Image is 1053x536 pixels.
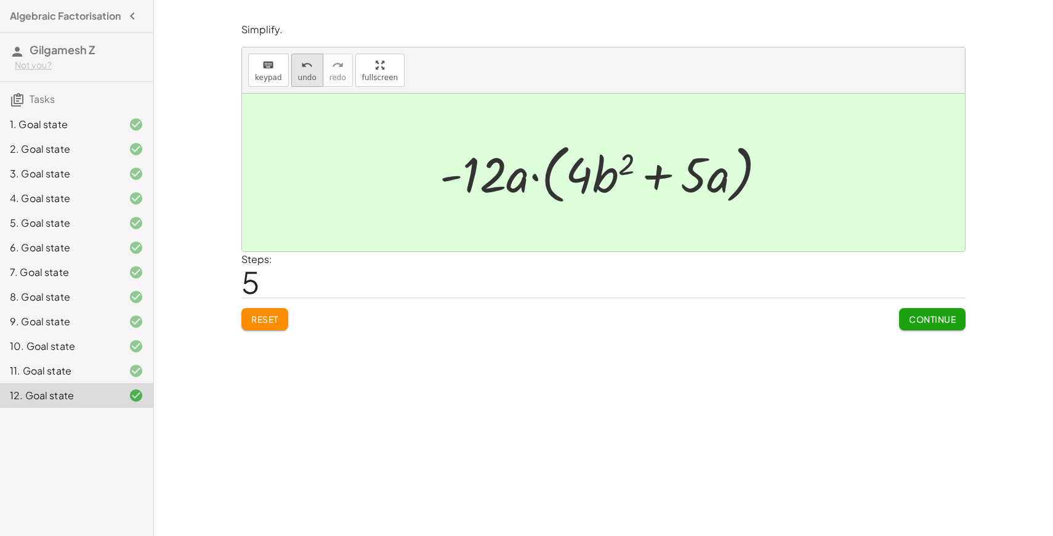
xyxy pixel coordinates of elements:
[15,59,143,71] div: Not you?
[129,265,143,280] i: Task finished and correct.
[329,73,346,82] span: redo
[10,290,109,304] div: 8. Goal state
[10,265,109,280] div: 7. Goal state
[10,142,109,156] div: 2. Goal state
[362,73,398,82] span: fullscreen
[10,117,109,132] div: 1. Goal state
[323,54,353,87] button: redoredo
[241,23,966,37] p: Simplify.
[241,263,260,301] span: 5
[10,9,121,23] h4: Algebraic Factorisation
[129,339,143,354] i: Task finished and correct.
[129,191,143,206] i: Task finished and correct.
[301,58,313,73] i: undo
[10,339,109,354] div: 10. Goal state
[10,240,109,255] div: 6. Goal state
[129,290,143,304] i: Task finished and correct.
[899,308,966,330] button: Continue
[129,240,143,255] i: Task finished and correct.
[248,54,289,87] button: keyboardkeypad
[251,314,278,325] span: Reset
[129,314,143,329] i: Task finished and correct.
[355,54,405,87] button: fullscreen
[10,388,109,403] div: 12. Goal state
[241,253,272,266] label: Steps:
[10,314,109,329] div: 9. Goal state
[129,166,143,181] i: Task finished and correct.
[241,308,288,330] button: Reset
[129,117,143,132] i: Task finished and correct.
[909,314,956,325] span: Continue
[332,58,344,73] i: redo
[10,191,109,206] div: 4. Goal state
[298,73,317,82] span: undo
[10,216,109,230] div: 5. Goal state
[255,73,282,82] span: keypad
[10,166,109,181] div: 3. Goal state
[129,142,143,156] i: Task finished and correct.
[30,92,55,105] span: Tasks
[10,363,109,378] div: 11. Goal state
[129,216,143,230] i: Task finished and correct.
[30,43,95,57] span: Gilgamesh Z
[129,388,143,403] i: Task finished and correct.
[291,54,323,87] button: undoundo
[262,58,274,73] i: keyboard
[129,363,143,378] i: Task finished and correct.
